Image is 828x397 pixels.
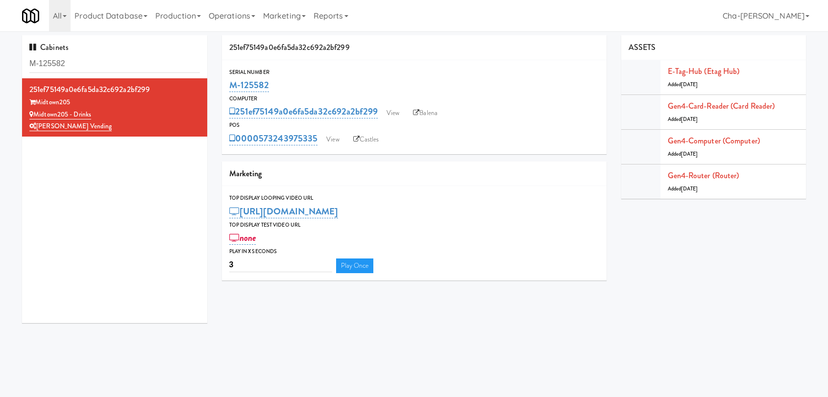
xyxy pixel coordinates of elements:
a: Gen4-card-reader (Card Reader) [668,100,775,112]
span: Added [668,116,698,123]
a: Gen4-router (Router) [668,170,739,181]
div: Top Display Looping Video Url [229,193,599,203]
img: Micromart [22,7,39,24]
span: [DATE] [681,116,698,123]
a: Play Once [336,258,374,273]
div: POS [229,120,599,130]
span: ASSETS [629,42,656,53]
div: 251ef75149a0e6fa5da32c692a2bf299 [222,35,607,60]
a: 251ef75149a0e6fa5da32c692a2bf299 [229,105,378,118]
span: [DATE] [681,150,698,158]
a: E-tag-hub (Etag Hub) [668,66,740,77]
span: Added [668,150,698,158]
a: Midtown205 - Drinks [29,110,91,119]
input: Search cabinets [29,55,200,73]
a: 0000573243975335 [229,132,318,145]
a: Balena [408,106,442,120]
a: [PERSON_NAME] Vending [29,121,112,131]
a: Castles [348,132,384,147]
a: M-125582 [229,78,269,92]
span: [DATE] [681,185,698,192]
div: 251ef75149a0e6fa5da32c692a2bf299 [29,82,200,97]
a: Gen4-computer (Computer) [668,135,760,146]
span: [DATE] [681,81,698,88]
div: Computer [229,94,599,104]
div: Serial Number [229,68,599,77]
span: Marketing [229,168,262,179]
a: none [229,231,256,245]
div: Top Display Test Video Url [229,220,599,230]
div: Midtown205 [29,96,200,109]
a: [URL][DOMAIN_NAME] [229,205,339,218]
a: View [321,132,344,147]
a: View [382,106,404,120]
span: Added [668,185,698,192]
span: Cabinets [29,42,69,53]
li: 251ef75149a0e6fa5da32c692a2bf299Midtown205 Midtown205 - Drinks[PERSON_NAME] Vending [22,78,207,137]
div: Play in X seconds [229,247,599,257]
span: Added [668,81,698,88]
